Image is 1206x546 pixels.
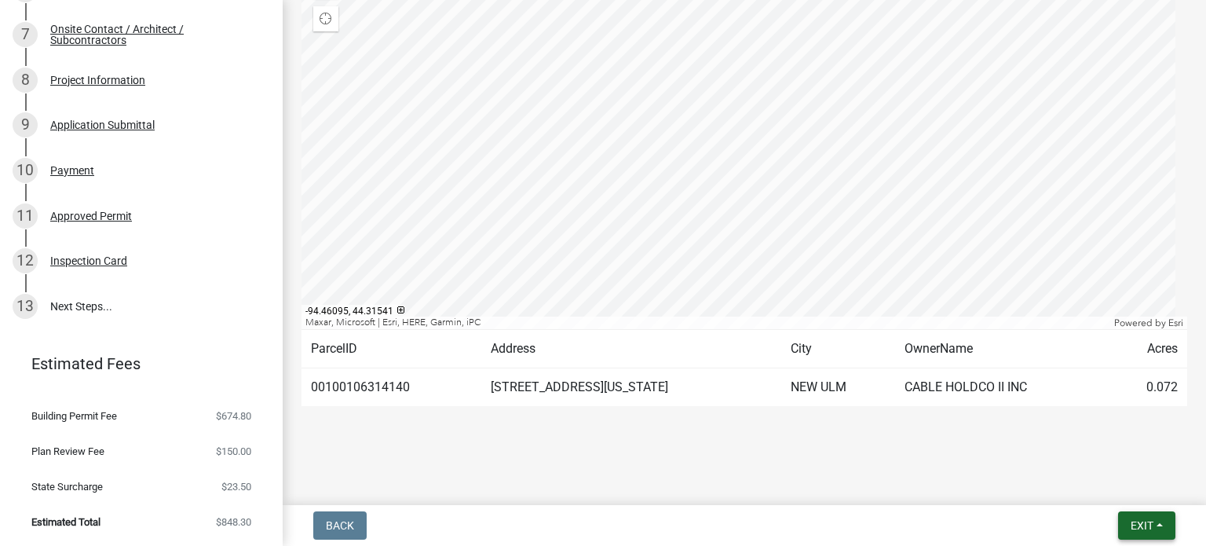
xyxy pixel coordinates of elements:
td: 0.072 [1110,368,1187,407]
span: State Surcharge [31,482,103,492]
button: Back [313,511,367,540]
div: Powered by [1110,317,1187,329]
span: $23.50 [221,482,251,492]
div: Onsite Contact / Architect / Subcontractors [50,24,258,46]
span: Plan Review Fee [31,446,104,456]
div: 13 [13,294,38,319]
div: Inspection Card [50,255,127,266]
td: Address [481,330,781,368]
td: NEW ULM [781,368,895,407]
button: Exit [1118,511,1175,540]
td: CABLE HOLDCO II INC [895,368,1111,407]
div: 7 [13,22,38,47]
div: Maxar, Microsoft | Esri, HERE, Garmin, iPC [301,317,1110,329]
td: Acres [1110,330,1187,368]
td: City [781,330,895,368]
div: 12 [13,248,38,273]
span: Building Permit Fee [31,411,117,421]
div: 11 [13,203,38,229]
td: 00100106314140 [301,368,481,407]
div: Project Information [50,75,145,86]
div: Approved Permit [50,211,132,222]
div: 9 [13,112,38,137]
a: Esri [1168,317,1183,328]
span: Exit [1131,519,1153,532]
div: Payment [50,165,94,176]
div: Find my location [313,6,338,31]
td: OwnerName [895,330,1111,368]
div: Application Submittal [50,119,155,130]
span: $848.30 [216,517,251,527]
div: 8 [13,68,38,93]
td: ParcelID [301,330,481,368]
span: Back [326,519,354,532]
td: [STREET_ADDRESS][US_STATE] [481,368,781,407]
span: $674.80 [216,411,251,421]
a: Estimated Fees [13,348,258,379]
div: 10 [13,158,38,183]
span: $150.00 [216,446,251,456]
span: Estimated Total [31,517,100,527]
